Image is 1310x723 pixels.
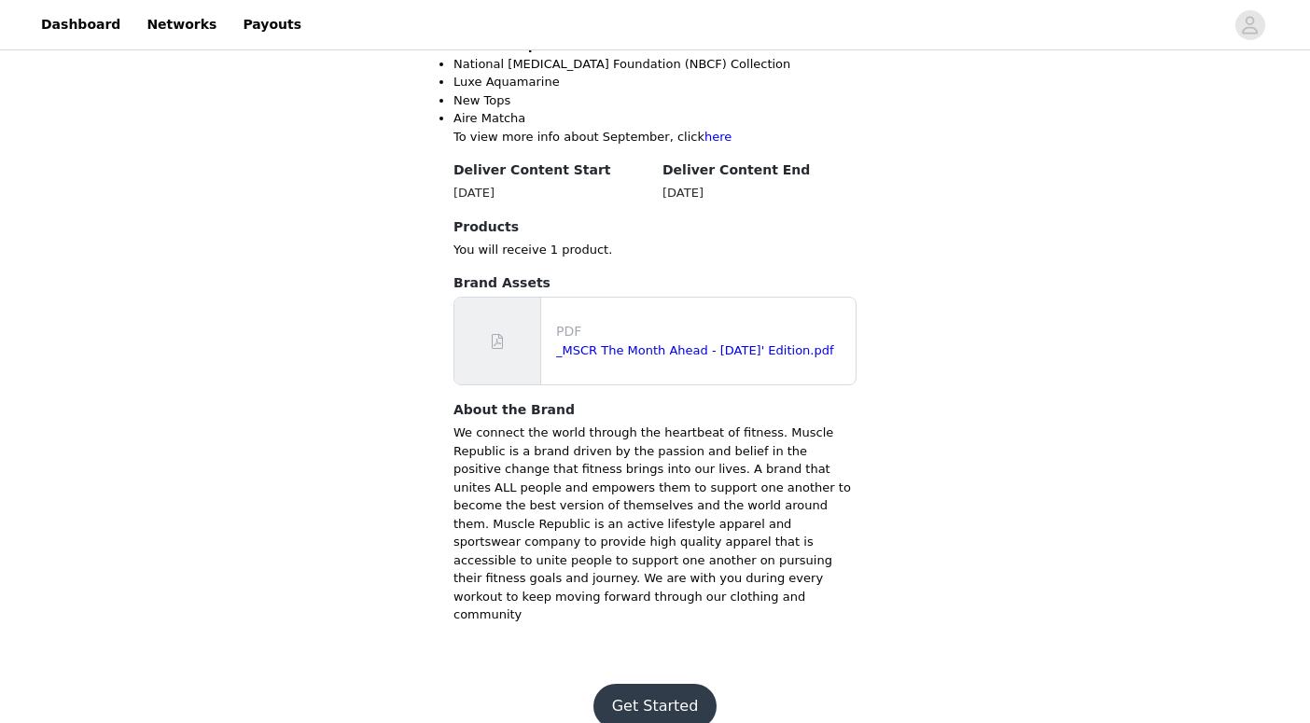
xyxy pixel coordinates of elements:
div: [DATE] [662,184,857,202]
h4: Products [453,217,857,237]
a: Dashboard [30,4,132,46]
h4: Deliver Content End [662,160,857,180]
h4: Brand Assets [453,273,857,293]
li: New Tops [453,91,857,110]
div: [DATE] [453,184,648,202]
li: Aire Matcha [453,109,857,128]
a: Payouts [231,4,313,46]
h4: Deliver Content Start [453,160,648,180]
a: here [704,130,732,144]
p: To view more info about September, click [453,128,857,146]
p: You will receive 1 product. [453,241,857,259]
li: National [MEDICAL_DATA] Foundation (NBCF) Collection [453,55,857,74]
p: We connect the world through the heartbeat of fitness. Muscle Republic is a brand driven by the p... [453,424,857,624]
a: _MSCR The Month Ahead - [DATE]' Edition.pdf [556,343,834,357]
li: Luxe Aquamarine [453,73,857,91]
p: PDF [556,322,848,341]
a: Networks [135,4,228,46]
div: avatar [1241,10,1259,40]
h4: About the Brand [453,400,857,420]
